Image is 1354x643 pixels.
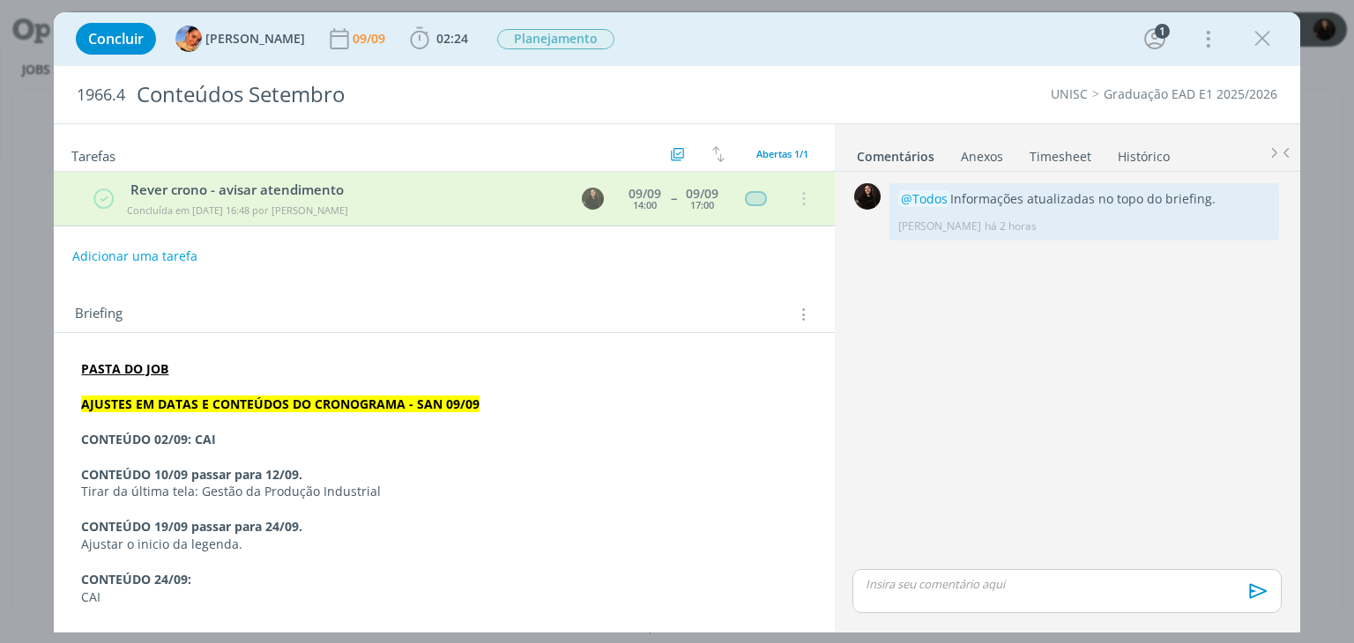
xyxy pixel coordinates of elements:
[54,12,1299,632] div: dialog
[81,431,216,447] strong: CONTEÚDO 02/09: CAI
[129,73,770,116] div: Conteúdos Setembro
[496,28,615,50] button: Planejamento
[436,30,468,47] span: 02:24
[1117,140,1171,166] a: Histórico
[1104,85,1277,102] a: Graduação EAD E1 2025/2026
[901,190,948,207] span: @Todos
[671,192,676,204] span: --
[88,32,144,46] span: Concluir
[985,218,1037,234] span: há 2 horas
[856,140,935,166] a: Comentários
[633,200,657,210] div: 14:00
[898,190,1270,208] p: Informações atualizadas no topo do briefing.
[629,188,661,200] div: 09/09
[686,188,718,200] div: 09/09
[497,29,614,49] span: Planejamento
[71,144,115,165] span: Tarefas
[71,240,198,272] button: Adicionar uma tarefa
[854,183,881,210] img: S
[77,85,125,105] span: 1966.4
[76,23,156,55] button: Concluir
[81,518,302,535] strong: CONTEÚDO 19/09 passar para 24/09.
[81,536,807,553] p: Ajustar o inicio da legenda.
[1029,140,1092,166] a: Timesheet
[756,147,808,160] span: Abertas 1/1
[898,218,981,234] p: [PERSON_NAME]
[205,33,305,45] span: [PERSON_NAME]
[1141,25,1169,53] button: 1
[712,146,725,162] img: arrow-down-up.svg
[81,466,302,483] strong: CONTEÚDO 10/09 passar para 12/09.
[175,26,305,52] button: L[PERSON_NAME]
[175,26,202,52] img: L
[81,588,807,606] p: CAI
[81,483,807,500] p: Tirar da última tela: Gestão da Produção Industrial
[81,360,168,377] a: PASTA DO JOB
[961,148,1003,166] div: Anexos
[353,33,389,45] div: 09/09
[81,571,191,588] strong: CONTEÚDO 24/09:
[1155,24,1170,39] div: 1
[75,303,123,326] span: Briefing
[1051,85,1088,102] a: UNISC
[690,200,714,210] div: 17:00
[405,25,472,53] button: 02:24
[81,395,480,412] strong: AJUSTES EM DATAS E CONTEÚDOS DO CRONOGRAMA - SAN 09/09
[127,203,348,217] span: Concluída em [DATE] 16:48 por [PERSON_NAME]
[123,180,566,200] div: Rever crono - avisar atendimento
